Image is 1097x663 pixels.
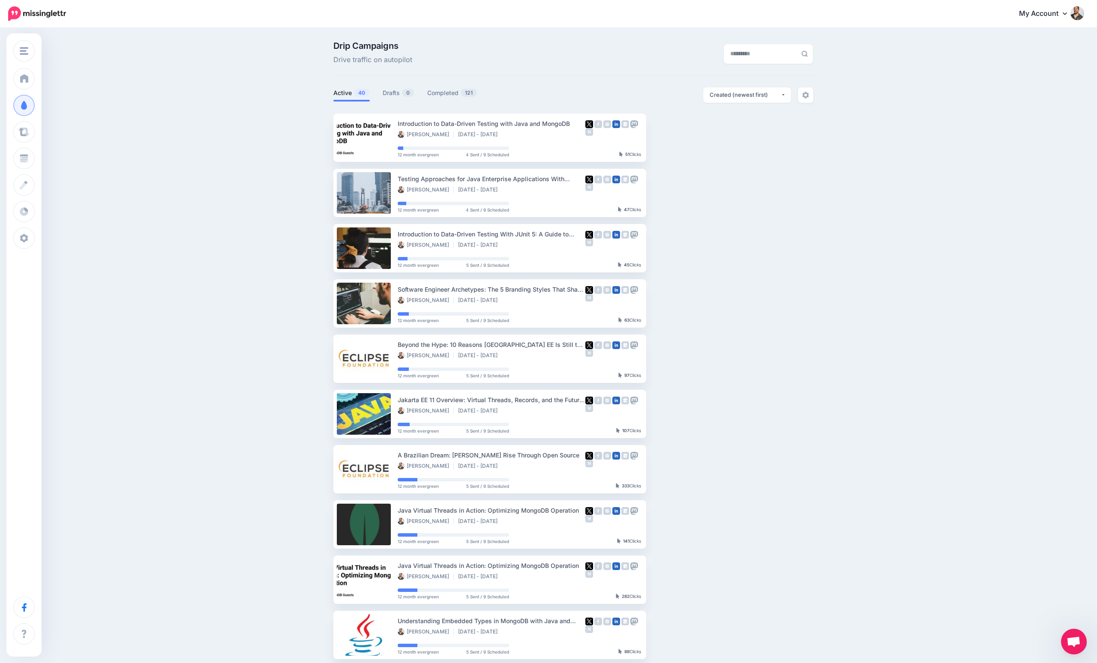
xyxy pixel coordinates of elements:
[585,507,593,515] img: twitter-square.png
[603,562,611,570] img: instagram-grey-square.png
[398,594,439,599] span: 12 month evergreen
[458,518,502,525] li: [DATE] - [DATE]
[427,88,477,98] a: Completed121
[398,263,439,267] span: 12 month evergreen
[398,573,454,580] li: [PERSON_NAME]
[398,518,454,525] li: [PERSON_NAME]
[621,286,629,294] img: google_business-grey-square.png
[621,231,629,239] img: google_business-grey-square.png
[20,47,28,55] img: menu.png
[621,507,629,515] img: google_business-grey-square.png
[458,407,502,414] li: [DATE] - [DATE]
[630,341,638,349] img: mastodon-grey-square.png
[398,484,439,488] span: 12 month evergreen
[603,176,611,183] img: instagram-grey-square.png
[398,352,454,359] li: [PERSON_NAME]
[612,452,620,460] img: linkedin-square.png
[466,539,509,544] span: 5 Sent / 9 Scheduled
[402,89,414,97] span: 0
[612,397,620,404] img: linkedin-square.png
[616,483,620,488] img: pointer-grey-darker.png
[625,152,629,157] b: 51
[618,262,622,267] img: pointer-grey-darker.png
[618,207,622,212] img: pointer-grey-darker.png
[594,120,602,128] img: facebook-grey-square.png
[461,89,477,97] span: 121
[630,618,638,625] img: mastodon-grey-square.png
[466,208,509,212] span: 4 Sent / 9 Scheduled
[398,407,454,414] li: [PERSON_NAME]
[8,6,66,21] img: Missinglettr
[585,183,593,191] img: medium-grey-square.png
[398,186,454,193] li: [PERSON_NAME]
[623,538,629,544] b: 141
[624,317,629,323] b: 63
[603,120,611,128] img: instagram-grey-square.png
[398,242,454,248] li: [PERSON_NAME]
[398,318,439,323] span: 12 month evergreen
[612,507,620,515] img: linkedin-square.png
[630,231,638,239] img: mastodon-grey-square.png
[466,484,509,488] span: 5 Sent / 9 Scheduled
[624,373,629,378] b: 97
[618,318,641,323] div: Clicks
[585,452,593,460] img: twitter-square.png
[398,284,585,294] div: Software Engineer Archetypes: The 5 Branding Styles That Shape Your Tech Career
[466,373,509,378] span: 5 Sent / 9 Scheduled
[398,152,439,157] span: 12 month evergreen
[585,562,593,570] img: twitter-square.png
[710,91,781,99] div: Created (newest first)
[612,120,620,128] img: linkedin-square.png
[585,404,593,412] img: medium-grey-square.png
[398,119,585,128] div: Introduction to Data-Driven Testing with Java and MongoDB
[603,286,611,294] img: instagram-grey-square.png
[594,176,602,183] img: facebook-grey-square.png
[585,128,593,136] img: medium-grey-square.png
[624,207,629,212] b: 47
[618,263,641,268] div: Clicks
[624,649,629,654] b: 88
[585,341,593,349] img: twitter-square.png
[398,131,454,138] li: [PERSON_NAME]
[458,186,502,193] li: [DATE] - [DATE]
[398,450,585,460] div: A Brazilian Dream: [PERSON_NAME] Rise Through Open Source
[458,352,502,359] li: [DATE] - [DATE]
[466,594,509,599] span: 5 Sent / 9 Scheduled
[622,483,629,488] b: 333
[616,428,641,433] div: Clicks
[612,562,620,570] img: linkedin-square.png
[612,286,620,294] img: linkedin-square.png
[621,176,629,183] img: google_business-grey-square.png
[621,341,629,349] img: google_business-grey-square.png
[594,618,602,625] img: facebook-grey-square.png
[630,562,638,570] img: mastodon-grey-square.png
[618,373,641,378] div: Clicks
[1061,629,1087,654] div: Open chat
[618,649,622,654] img: pointer-grey-darker.png
[621,618,629,625] img: google_business-grey-square.png
[398,297,454,304] li: [PERSON_NAME]
[630,397,638,404] img: mastodon-grey-square.png
[458,463,502,469] li: [DATE] - [DATE]
[458,573,502,580] li: [DATE] - [DATE]
[603,231,611,239] img: instagram-grey-square.png
[398,174,585,184] div: Testing Approaches for Java Enterprise Applications With Jakarta NoSQL and [GEOGRAPHIC_DATA] Data
[458,297,502,304] li: [DATE] - [DATE]
[466,650,509,654] span: 5 Sent / 9 Scheduled
[398,628,454,635] li: [PERSON_NAME]
[630,176,638,183] img: mastodon-grey-square.png
[585,460,593,467] img: medium-grey-square.png
[594,397,602,404] img: facebook-grey-square.png
[1010,3,1084,24] a: My Account
[585,120,593,128] img: twitter-square.png
[594,286,602,294] img: facebook-grey-square.png
[585,286,593,294] img: twitter-square.png
[621,120,629,128] img: google_business-grey-square.png
[585,349,593,357] img: medium-grey-square.png
[585,231,593,239] img: twitter-square.png
[398,539,439,544] span: 12 month evergreen
[333,54,412,66] span: Drive traffic on autopilot
[383,88,414,98] a: Drafts0
[630,507,638,515] img: mastodon-grey-square.png
[594,231,602,239] img: facebook-grey-square.png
